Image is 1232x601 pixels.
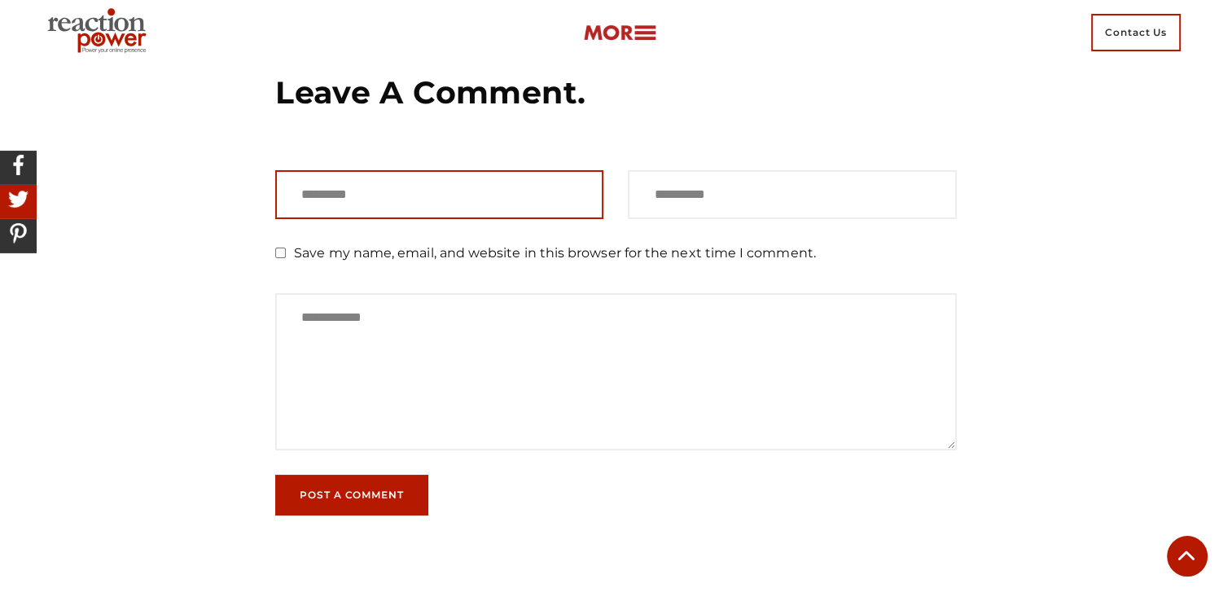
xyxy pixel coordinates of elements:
[583,24,656,42] img: more-btn.png
[41,3,159,62] img: Executive Branding | Personal Branding Agency
[4,219,33,248] img: Share On Pinterest
[275,72,957,113] h3: Leave a Comment.
[4,185,33,213] img: Share On Twitter
[300,490,404,500] span: Post a Comment
[1091,14,1181,51] span: Contact Us
[4,151,33,179] img: Share On Facebook
[275,475,428,515] button: Post a Comment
